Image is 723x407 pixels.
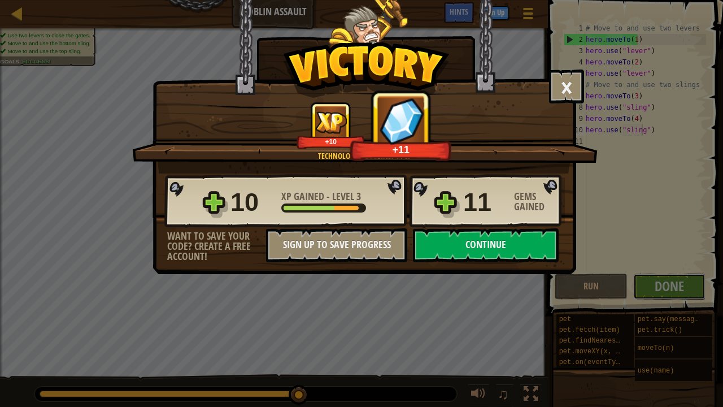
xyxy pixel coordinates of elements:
div: Gems Gained [514,192,565,212]
button: Sign Up to Save Progress [266,228,407,262]
div: - [281,192,361,202]
img: Victory [283,42,450,98]
div: Want to save your code? Create a free account! [167,231,266,262]
div: +11 [353,143,449,156]
div: 10 [230,184,275,220]
span: Level [330,189,356,203]
span: XP Gained [281,189,326,203]
img: XP Gained [315,111,347,133]
img: Gems Gained [380,97,423,144]
button: Continue [413,228,559,262]
div: 11 [463,184,507,220]
div: +10 [299,137,363,146]
span: 3 [356,189,361,203]
div: Technology : Goblins. 1 : 0. [186,150,542,162]
button: × [549,70,584,103]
